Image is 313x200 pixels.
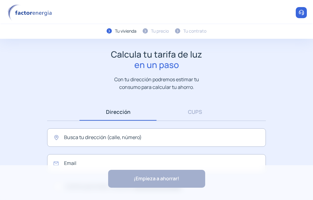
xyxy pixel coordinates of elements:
img: llamar [298,10,304,16]
div: Tu precio [151,28,169,34]
a: Dirección [79,103,156,121]
div: Tu vivienda [115,28,136,34]
a: CUPS [156,103,234,121]
img: logo factor [6,4,55,21]
span: en un paso [111,60,202,70]
div: Tu contrato [183,28,206,34]
p: Con tu dirección podremos estimar tu consumo para calcular tu ahorro. [108,76,205,91]
h1: Calcula tu tarifa de luz [111,49,202,70]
